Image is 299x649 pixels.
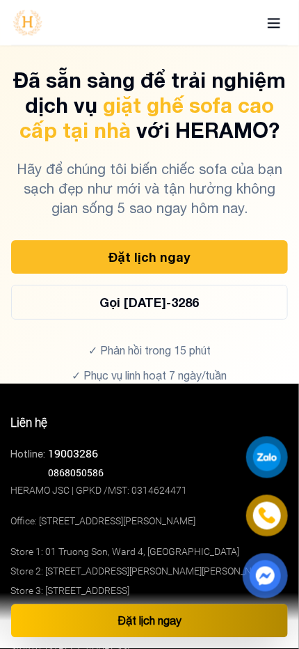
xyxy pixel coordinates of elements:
[10,414,289,432] p: Liên hệ
[10,561,289,581] p: Store 2: [STREET_ADDRESS][PERSON_NAME][PERSON_NAME]
[19,93,274,143] span: giặt ghế sofa cao cấp tại nhà
[11,342,288,359] p: ✓ Phản hồi trong 15 phút
[48,466,104,479] span: 0868050586
[257,506,277,526] img: phone-icon
[10,581,289,600] p: Store 3: [STREET_ADDRESS]
[48,446,98,460] a: 19003286
[11,159,288,218] p: Hãy để chúng tôi biến chiếc sofa của bạn sạch đẹp như mới và tận hưởng không gian sống 5 sao ngay...
[10,511,289,531] p: Office: [STREET_ADDRESS][PERSON_NAME]
[11,68,288,143] h2: Đã sẵn sàng để trải nghiệm dịch vụ với HERAMO?
[11,367,288,384] p: ✓ Phục vụ linh hoạt 7 ngày/tuần
[11,240,288,274] button: Đặt lịch ngay
[11,604,288,638] button: Đặt lịch ngay
[10,480,289,500] p: HERAMO JSC | GPKD /MST: 0314624471
[11,285,288,320] button: Gọi [DATE]-3286
[10,448,45,460] span: Hotline:
[248,497,286,535] a: phone-icon
[11,8,44,37] img: logo-heramo.png
[10,542,289,561] p: Store 1: 01 Truong Son, Ward 4, [GEOGRAPHIC_DATA]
